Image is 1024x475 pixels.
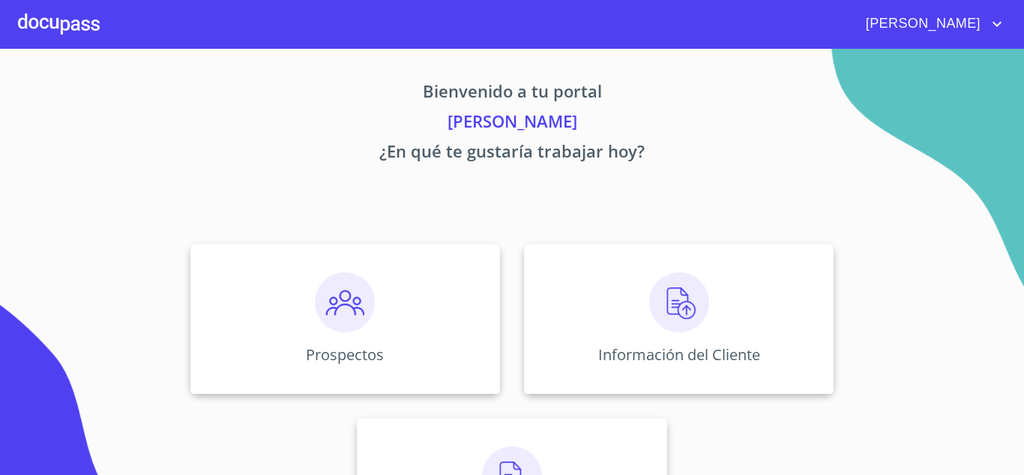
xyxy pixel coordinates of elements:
p: ¿En qué te gustaría trabajar hoy? [50,139,974,169]
p: Información del Cliente [598,344,760,365]
button: account of current user [855,12,1006,36]
span: [PERSON_NAME] [855,12,988,36]
p: Prospectos [306,344,384,365]
p: [PERSON_NAME] [50,109,974,139]
img: carga.png [649,272,709,332]
img: prospectos.png [315,272,375,332]
p: Bienvenido a tu portal [50,79,974,109]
